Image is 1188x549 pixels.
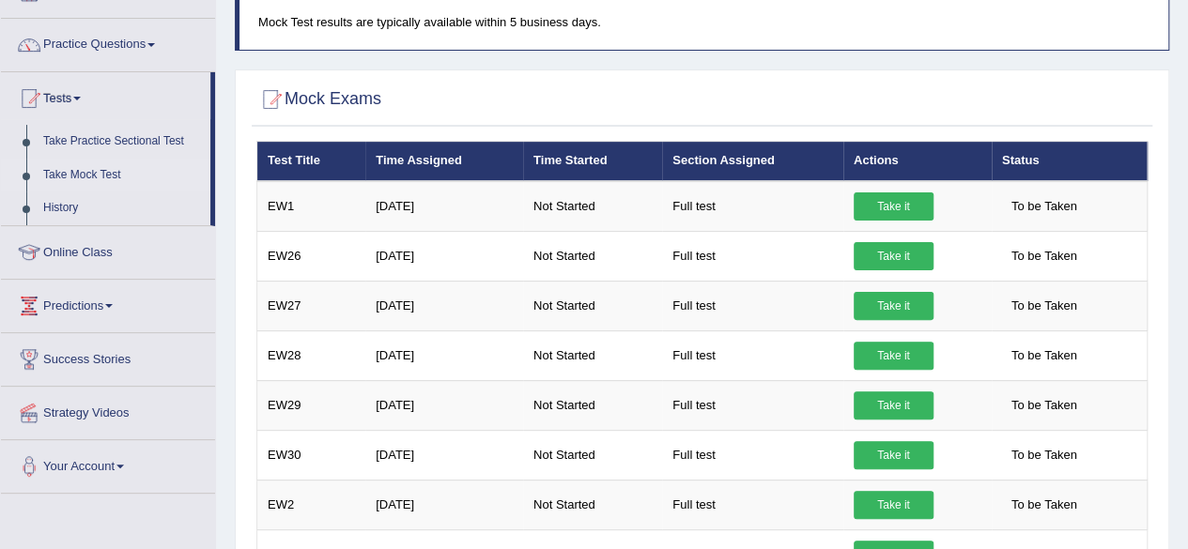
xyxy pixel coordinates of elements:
td: EW1 [257,181,366,232]
td: EW28 [257,330,366,380]
th: Status [992,142,1148,181]
a: Online Class [1,226,215,273]
th: Time Started [523,142,662,181]
td: EW27 [257,281,366,330]
a: Success Stories [1,333,215,380]
a: Take it [854,491,933,519]
td: [DATE] [365,480,523,529]
td: [DATE] [365,231,523,281]
td: [DATE] [365,430,523,480]
a: Take it [854,192,933,221]
span: To be Taken [1002,491,1087,519]
a: Tests [1,72,210,119]
td: Not Started [523,330,662,380]
th: Section Assigned [662,142,843,181]
th: Test Title [257,142,366,181]
a: Strategy Videos [1,387,215,434]
td: Not Started [523,380,662,430]
td: Full test [662,480,843,529]
th: Time Assigned [365,142,523,181]
a: Take Mock Test [35,159,210,192]
span: To be Taken [1002,192,1087,221]
h2: Mock Exams [256,85,381,114]
td: EW30 [257,430,366,480]
a: Take it [854,242,933,270]
a: Take it [854,391,933,419]
span: To be Taken [1002,342,1087,370]
td: Full test [662,380,843,430]
td: EW2 [257,480,366,529]
a: History [35,191,210,225]
th: Actions [843,142,992,181]
td: [DATE] [365,330,523,380]
p: Mock Test results are typically available within 5 business days. [258,13,1149,31]
td: [DATE] [365,181,523,232]
a: Take it [854,292,933,320]
td: Not Started [523,231,662,281]
a: Practice Questions [1,19,215,66]
a: Predictions [1,280,215,327]
td: [DATE] [365,281,523,330]
a: Your Account [1,440,215,487]
td: Full test [662,330,843,380]
span: To be Taken [1002,391,1087,419]
td: Full test [662,281,843,330]
td: Not Started [523,430,662,480]
td: Full test [662,181,843,232]
span: To be Taken [1002,242,1087,270]
td: Not Started [523,281,662,330]
span: To be Taken [1002,441,1087,469]
td: Not Started [523,181,662,232]
td: Full test [662,231,843,281]
a: Take Practice Sectional Test [35,125,210,159]
a: Take it [854,441,933,469]
td: EW26 [257,231,366,281]
td: Not Started [523,480,662,529]
td: Full test [662,430,843,480]
span: To be Taken [1002,292,1087,320]
a: Take it [854,342,933,370]
td: EW29 [257,380,366,430]
td: [DATE] [365,380,523,430]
